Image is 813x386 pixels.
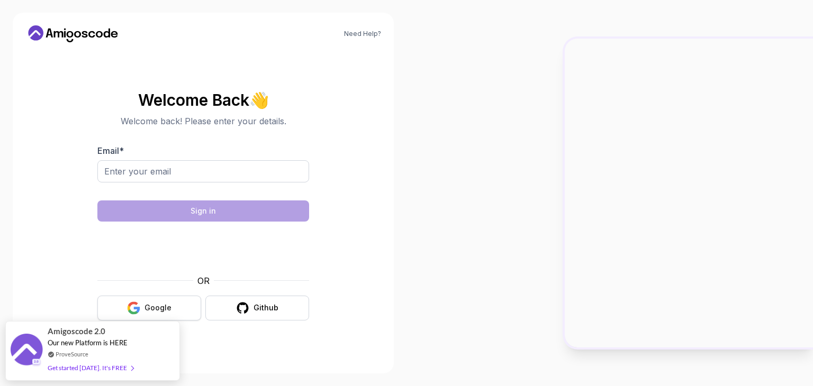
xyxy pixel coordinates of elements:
[48,362,133,374] div: Get started [DATE]. It's FREE
[97,160,309,182] input: Enter your email
[97,115,309,127] p: Welcome back! Please enter your details.
[205,296,309,320] button: Github
[144,302,171,313] div: Google
[97,296,201,320] button: Google
[197,274,210,287] p: OR
[11,334,42,368] img: provesource social proof notification image
[97,200,309,222] button: Sign in
[254,302,278,313] div: Github
[48,338,128,347] span: Our new Platform is HERE
[56,350,88,359] a: ProveSource
[48,325,105,337] span: Amigoscode 2.0
[97,91,309,108] h2: Welcome Back
[97,145,124,156] label: Email *
[25,25,121,42] a: Home link
[249,91,269,108] span: 👋
[565,39,813,347] img: Amigoscode Dashboard
[191,206,216,216] div: Sign in
[344,30,381,38] a: Need Help?
[123,228,283,268] iframe: Widget que contiene una casilla de verificación para el desafío de seguridad de hCaptcha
